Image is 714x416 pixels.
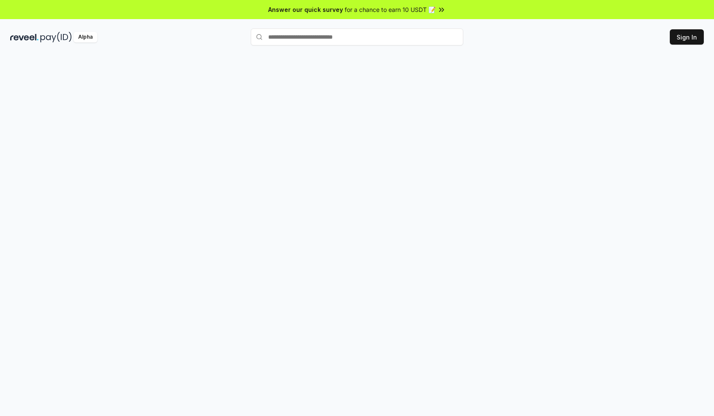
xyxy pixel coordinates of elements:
[10,32,39,42] img: reveel_dark
[345,5,436,14] span: for a chance to earn 10 USDT 📝
[74,32,97,42] div: Alpha
[268,5,343,14] span: Answer our quick survey
[40,32,72,42] img: pay_id
[670,29,704,45] button: Sign In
